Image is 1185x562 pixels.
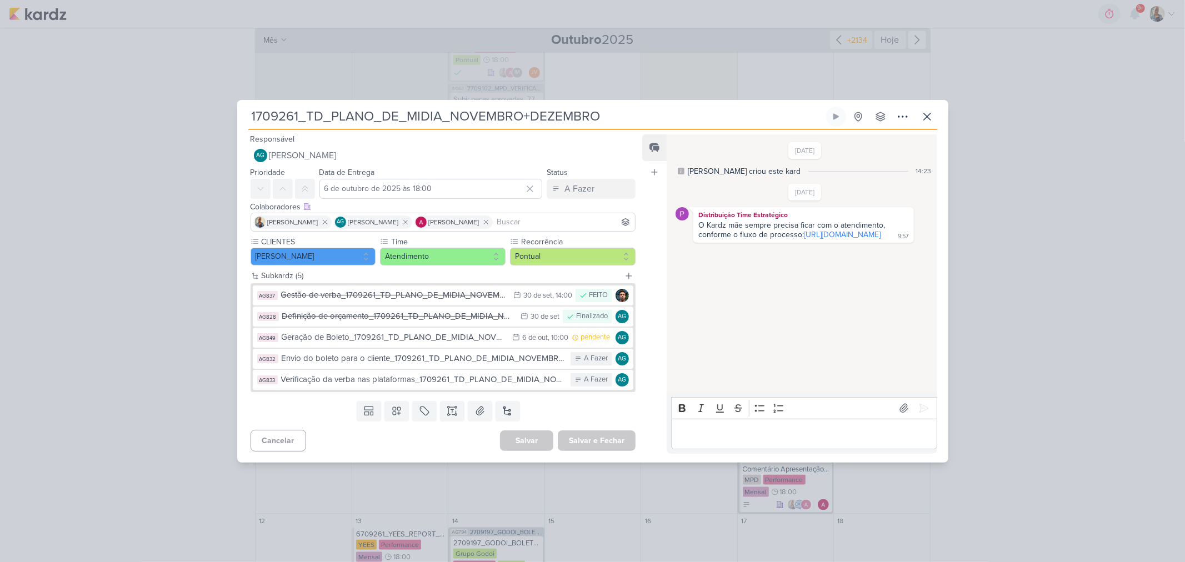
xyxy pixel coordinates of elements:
[251,430,306,451] button: Cancelar
[576,311,608,322] div: Finalizado
[898,232,909,241] div: 9:57
[257,375,278,384] div: AG833
[282,331,507,344] div: Geração de Boleto_1709261_TD_PLANO_DE_MIDIA_NOVEMBRO+DEZEMBRO
[698,220,887,239] div: O Kardz mãe sempre precisa ficar com o atendimento, conforme o fluxo de processo:
[262,270,621,282] div: Subkardz (5)
[257,333,278,342] div: AG849
[495,215,633,229] input: Buscar
[584,353,608,364] div: A Fazer
[257,291,278,300] div: AG837
[319,179,543,199] input: Select a date
[416,217,427,228] img: Alessandra Gomes
[564,182,594,195] div: A Fazer
[248,107,824,127] input: Kard Sem Título
[251,145,636,165] button: AG [PERSON_NAME]
[256,153,264,159] p: AG
[522,334,548,342] div: 6 de out
[254,217,266,228] img: Iara Santos
[616,310,629,323] div: Aline Gimenez Graciano
[319,168,375,177] label: Data de Entrega
[337,219,344,225] p: AG
[547,168,568,177] label: Status
[380,248,506,265] button: Atendimento
[616,373,629,387] div: Aline Gimenez Graciano
[253,349,634,369] button: AG832 Envio do boleto para o cliente_1709261_TD_PLANO_DE_MIDIA_NOVEMBRO+DEZEMBRO A Fazer AG
[520,236,636,248] label: Recorrência
[253,328,634,348] button: AG849 Geração de Boleto_1709261_TD_PLANO_DE_MIDIA_NOVEMBRO+DEZEMBRO 6 de out , 10:00 pendente AG
[804,230,881,239] a: [URL][DOMAIN_NAME]
[281,373,566,386] div: Verificação da verba nas plataformas_1709261_TD_PLANO_DE_MIDIA_NOVEMBRO+DEZEMBRO
[671,419,937,449] div: Editor editing area: main
[281,289,508,302] div: Gestão de verba_1709261_TD_PLANO_DE_MIDIA_NOVEMBRO+DEZEMBRO
[547,179,636,199] button: A Fazer
[269,149,337,162] span: [PERSON_NAME]
[616,289,629,302] img: Nelito Junior
[584,374,608,385] div: A Fazer
[257,312,279,321] div: AG828
[531,313,559,320] div: 30 de set
[916,166,932,176] div: 14:23
[253,285,634,305] button: AG837 Gestão de verba_1709261_TD_PLANO_DE_MIDIA_NOVEMBRO+DEZEMBRO 30 de set , 14:00 FEITO
[523,292,552,299] div: 30 de set
[688,165,801,177] div: [PERSON_NAME] criou este kard
[676,207,689,220] img: Distribuição Time Estratégico
[261,236,376,248] label: CLIENTES
[429,217,479,227] span: [PERSON_NAME]
[253,370,634,390] button: AG833 Verificação da verba nas plataformas_1709261_TD_PLANO_DE_MIDIA_NOVEMBRO+DEZEMBRO A Fazer AG
[254,149,267,162] div: Aline Gimenez Graciano
[282,310,516,323] div: Definição de orçamento_1709261_TD_PLANO_DE_MIDIA_NOVEMBRO+DEZEMBRO
[251,248,376,265] button: [PERSON_NAME]
[268,217,318,227] span: [PERSON_NAME]
[671,397,937,419] div: Editor toolbar
[616,331,629,344] div: Aline Gimenez Graciano
[552,292,572,299] div: , 14:00
[510,248,636,265] button: Pontual
[832,112,841,121] div: Ligar relógio
[548,334,568,342] div: , 10:00
[251,168,286,177] label: Prioridade
[616,352,629,365] div: Aline Gimenez Graciano
[390,236,506,248] label: Time
[348,217,399,227] span: [PERSON_NAME]
[589,290,608,301] div: FEITO
[335,217,346,228] div: Aline Gimenez Graciano
[618,314,627,320] p: AG
[696,209,911,220] div: Distribuição Time Estratégico
[251,201,636,213] div: Colaboradores
[618,356,627,362] p: AG
[251,134,295,144] label: Responsável
[282,352,566,365] div: Envio do boleto para o cliente_1709261_TD_PLANO_DE_MIDIA_NOVEMBRO+DEZEMBRO
[618,377,627,383] p: AG
[257,354,278,363] div: AG832
[253,307,634,327] button: AG828 Definição de orçamento_1709261_TD_PLANO_DE_MIDIA_NOVEMBRO+DEZEMBRO 30 de set Finalizado AG
[618,335,627,341] p: AG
